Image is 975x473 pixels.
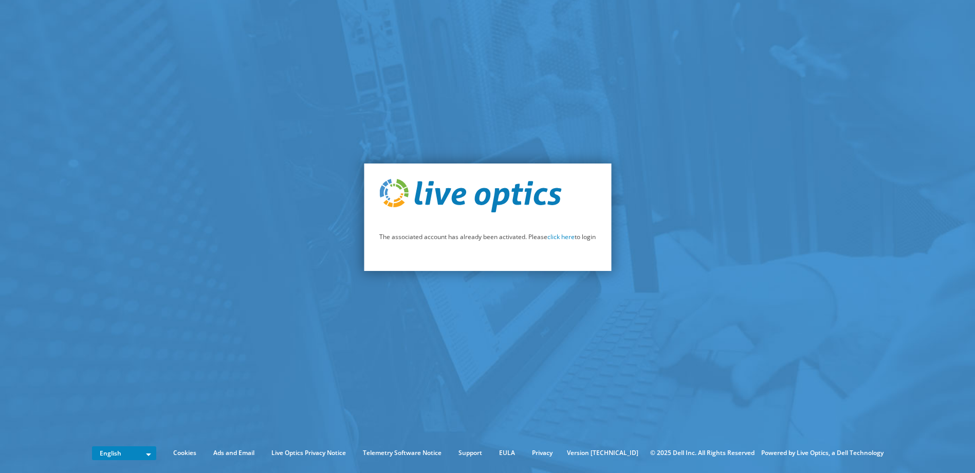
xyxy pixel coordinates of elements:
[264,447,354,459] a: Live Optics Privacy Notice
[562,447,643,459] li: Version [TECHNICAL_ID]
[379,179,561,213] img: live_optics_svg.svg
[165,447,204,459] a: Cookies
[524,447,560,459] a: Privacy
[547,232,575,241] a: click here
[379,231,596,243] p: The associated account has already been activated. Please to login
[491,447,523,459] a: EULA
[355,447,449,459] a: Telemetry Software Notice
[761,447,884,459] li: Powered by Live Optics, a Dell Technology
[645,447,760,459] li: © 2025 Dell Inc. All Rights Reserved
[206,447,262,459] a: Ads and Email
[451,447,490,459] a: Support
